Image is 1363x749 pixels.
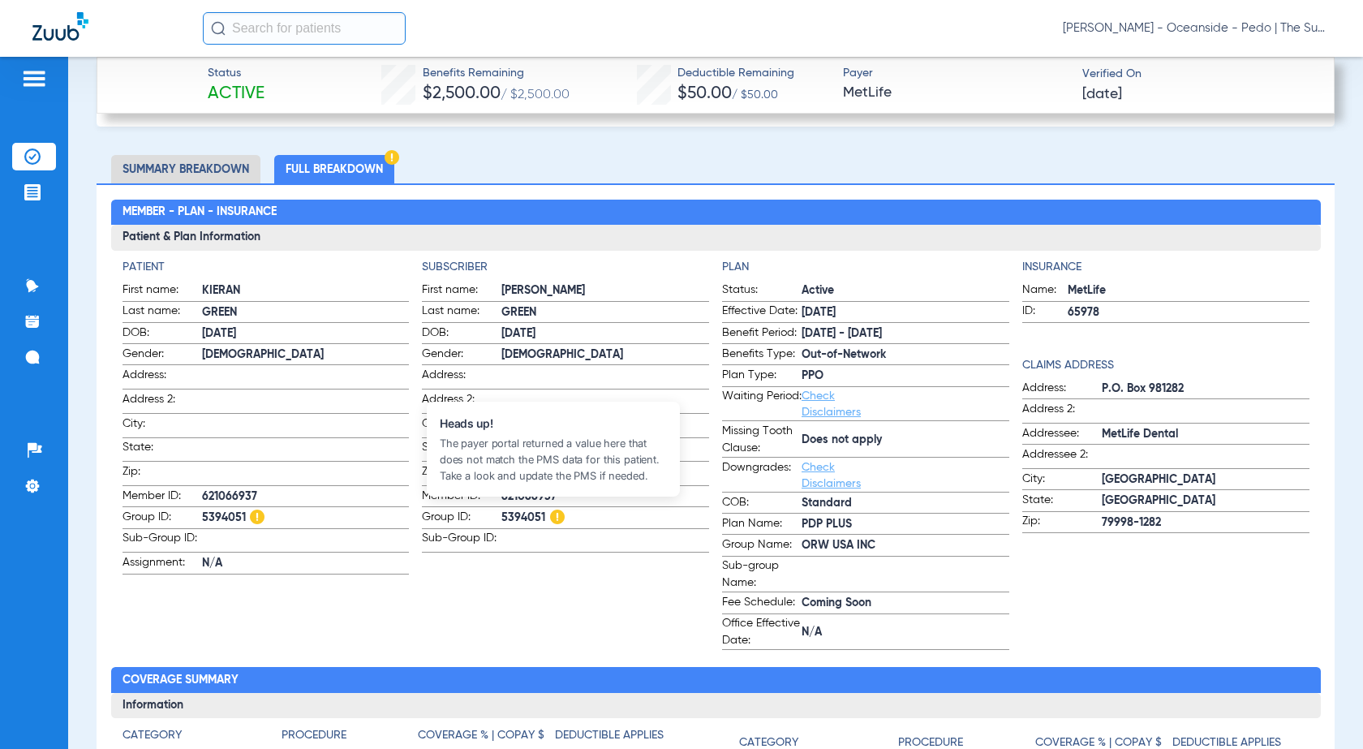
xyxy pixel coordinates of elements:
[722,282,802,301] span: Status:
[501,510,709,527] span: 5394051
[843,83,1068,103] span: MetLife
[422,346,501,365] span: Gender:
[722,423,802,457] span: Missing Tooth Clause:
[202,347,410,364] span: [DEMOGRAPHIC_DATA]
[21,69,47,88] img: hamburger-icon
[440,435,667,484] div: The payer portal returned a value here that does not match the PMS data for this patient. Take a ...
[123,509,202,528] span: Group ID:
[722,594,802,613] span: Fee Schedule:
[123,391,202,413] span: Address 2:
[208,83,264,105] span: Active
[722,259,1009,276] h4: Plan
[1022,425,1102,445] span: Addressee:
[501,325,709,342] span: [DATE]
[111,693,1321,719] h3: Information
[422,282,501,301] span: First name:
[722,388,802,420] span: Waiting Period:
[722,303,802,322] span: Effective Date:
[123,488,202,507] span: Member ID:
[422,303,501,322] span: Last name:
[722,536,802,556] span: Group Name:
[722,615,802,649] span: Office Effective Date:
[123,439,202,461] span: State:
[422,463,501,485] span: Zip:
[111,200,1321,226] h2: Member - Plan - Insurance
[1022,446,1102,468] span: Addressee 2:
[722,557,802,592] span: Sub-group Name:
[1022,513,1102,532] span: Zip:
[722,459,802,492] span: Downgrades:
[1022,401,1102,423] span: Address 2:
[250,510,264,524] img: Hazard
[555,727,664,744] h4: Deductible Applies
[422,488,501,507] span: Member ID:
[501,304,709,321] span: GREEN
[1022,259,1309,276] h4: Insurance
[550,510,565,524] img: Hazard
[1102,514,1309,532] span: 79998-1282
[123,367,202,389] span: Address:
[282,727,346,744] h4: Procedure
[722,515,802,535] span: Plan Name:
[123,530,202,552] span: Sub-Group ID:
[202,282,410,299] span: KIERAN
[1022,357,1309,374] h4: Claims Address
[211,21,226,36] img: Search Icon
[111,155,260,183] li: Summary Breakdown
[1068,282,1309,299] span: MetLife
[422,325,501,344] span: DOB:
[1102,426,1309,443] span: MetLife Dental
[422,415,501,437] span: City:
[422,439,501,461] span: State:
[802,304,1009,321] span: [DATE]
[123,259,410,276] h4: Patient
[1063,20,1331,37] span: [PERSON_NAME] - Oceanside - Pedo | The Super Dentists
[802,347,1009,364] span: Out-of-Network
[1082,84,1122,105] span: [DATE]
[440,415,667,432] span: Heads up!
[385,150,399,165] img: Hazard
[111,667,1321,693] h2: Coverage Summary
[422,530,501,552] span: Sub-Group ID:
[202,304,410,321] span: GREEN
[802,624,1009,641] span: N/A
[1068,304,1309,321] span: 65978
[123,415,202,437] span: City:
[722,346,802,365] span: Benefits Type:
[501,88,570,101] span: / $2,500.00
[722,325,802,344] span: Benefit Period:
[802,537,1009,554] span: ORW USA INC
[423,85,501,102] span: $2,500.00
[422,259,709,276] h4: Subscriber
[501,489,709,506] span: 621066937
[422,509,501,528] span: Group ID:
[722,494,802,514] span: COB:
[208,65,264,82] span: Status
[802,325,1009,342] span: [DATE] - [DATE]
[202,510,410,527] span: 5394051
[202,555,410,572] span: N/A
[1022,471,1102,490] span: City:
[1022,282,1068,301] span: Name:
[202,325,410,342] span: [DATE]
[202,489,410,506] span: 621066937
[123,325,202,344] span: DOB:
[1082,66,1308,83] span: Verified On
[677,65,794,82] span: Deductible Remaining
[802,595,1009,612] span: Coming Soon
[802,390,861,418] a: Check Disclaimers
[422,391,501,413] span: Address 2:
[1022,380,1102,399] span: Address:
[802,462,861,489] a: Check Disclaimers
[802,495,1009,512] span: Standard
[1102,471,1309,489] span: [GEOGRAPHIC_DATA]
[677,85,732,102] span: $50.00
[422,367,501,389] span: Address:
[123,303,202,322] span: Last name:
[802,282,1009,299] span: Active
[418,727,544,744] h4: Coverage % | Copay $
